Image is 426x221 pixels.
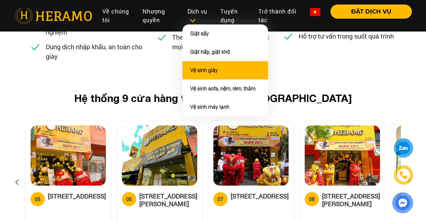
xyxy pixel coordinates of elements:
img: heramo-179b-duong-3-thang-2-phuong-11-quan-10 [31,125,106,186]
a: Vệ sinh sofa, nệm, rèm, thảm [190,86,255,92]
div: 07 [218,195,223,203]
a: Vệ sinh giày [190,67,218,73]
button: ĐẶT DỊCH VỤ [330,5,412,19]
a: Giặt hấp, giặt khô [190,49,230,55]
div: 08 [309,195,315,203]
div: 06 [126,195,132,203]
p: Theo dõi tiến độ đơn hàng mọi lúc mọi nơi trên website [172,32,269,51]
a: phone-icon [395,166,412,184]
a: Nhượng quyền [137,5,182,27]
h5: [STREET_ADDRESS] [48,192,106,205]
img: checked.svg [283,31,293,41]
img: subToggleIcon [189,17,196,24]
img: heramo-398-duong-hoang-dieu-phuong-2-quan-4 [305,125,380,186]
img: vn-flag.png [310,8,320,16]
div: Dịch vụ [188,7,210,24]
h5: [STREET_ADDRESS][PERSON_NAME] [322,192,380,207]
a: Giặt sấy [190,31,209,37]
p: Dung dịch nhập khẩu, an toàn cho giày [46,42,143,61]
p: Hỗ trợ tư vấn trong suốt quá trình [299,31,394,41]
h2: Hệ thống 9 cửa hàng tại HCM của [GEOGRAPHIC_DATA] [35,92,391,104]
div: 05 [35,195,41,203]
img: phone-icon [399,170,408,180]
img: heramo-logo.png [14,7,92,24]
h5: [STREET_ADDRESS][PERSON_NAME] [139,192,197,207]
a: Về chúng tôi [97,5,137,27]
img: heramo-15a-duong-so-2-phuong-an-khanh-thu-duc [213,125,289,186]
a: ĐẶT DỊCH VỤ [325,9,412,14]
img: checked.svg [157,32,167,42]
a: Tuyển dụng [215,5,253,27]
img: checked.svg [30,42,41,52]
a: Trở thành đối tác [253,5,305,27]
img: heramo-314-le-van-viet-phuong-tang-nhon-phu-b-quan-9 [122,125,197,186]
h5: [STREET_ADDRESS] [231,192,289,205]
a: Vệ sinh máy lạnh [190,104,229,110]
